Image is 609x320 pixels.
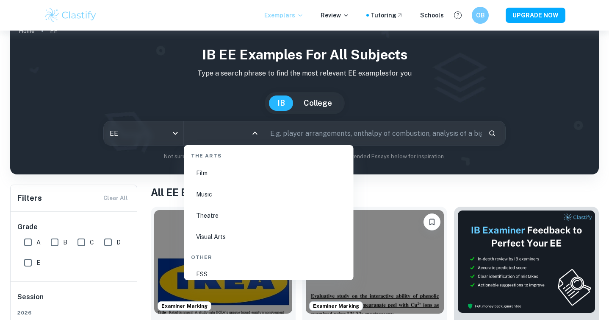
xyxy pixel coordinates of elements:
p: Exemplars [264,11,304,20]
a: Schools [420,11,444,20]
img: Chemistry EE example thumbnail: How do phenolic acid derivatives obtaine [306,210,444,314]
a: Tutoring [371,11,403,20]
span: 2026 [17,309,131,317]
button: Search [485,126,499,140]
button: IB [269,95,293,111]
h1: All EE Examples [151,185,599,200]
button: Help and Feedback [451,8,465,22]
h6: Grade [17,222,131,232]
input: E.g. player arrangements, enthalpy of combustion, analysis of a big city... [264,121,482,145]
p: Type a search phrase to find the most relevant EE examples for you [17,68,592,79]
button: Bookmark [424,213,440,230]
li: Film [188,163,350,183]
p: Review [321,11,349,20]
button: OB [472,7,489,24]
span: B [63,238,67,247]
li: Music [188,185,350,204]
img: Business and Management EE example thumbnail: To what extent have IKEA's in-store reta [154,210,292,314]
span: A [36,238,41,247]
h1: IB EE examples for all subjects [17,45,592,65]
a: Home [19,25,35,37]
li: ESS [188,264,350,284]
h6: Session [17,292,131,309]
div: EE [104,121,184,145]
img: Thumbnail [457,210,595,313]
span: C [90,238,94,247]
li: Theatre [188,206,350,225]
p: Not sure what to search for? You can always look through our example Extended Essays below for in... [17,152,592,161]
h6: OB [476,11,485,20]
button: Close [249,127,261,139]
span: Examiner Marking [310,302,363,310]
p: EE [50,26,58,36]
div: Other [188,247,350,264]
h6: Filters [17,192,42,204]
li: Visual Arts [188,227,350,247]
span: D [116,238,121,247]
span: Examiner Marking [158,302,211,310]
img: Clastify logo [44,7,97,24]
button: College [295,95,340,111]
button: UPGRADE NOW [506,8,565,23]
div: The Arts [188,145,350,163]
span: E [36,258,40,267]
